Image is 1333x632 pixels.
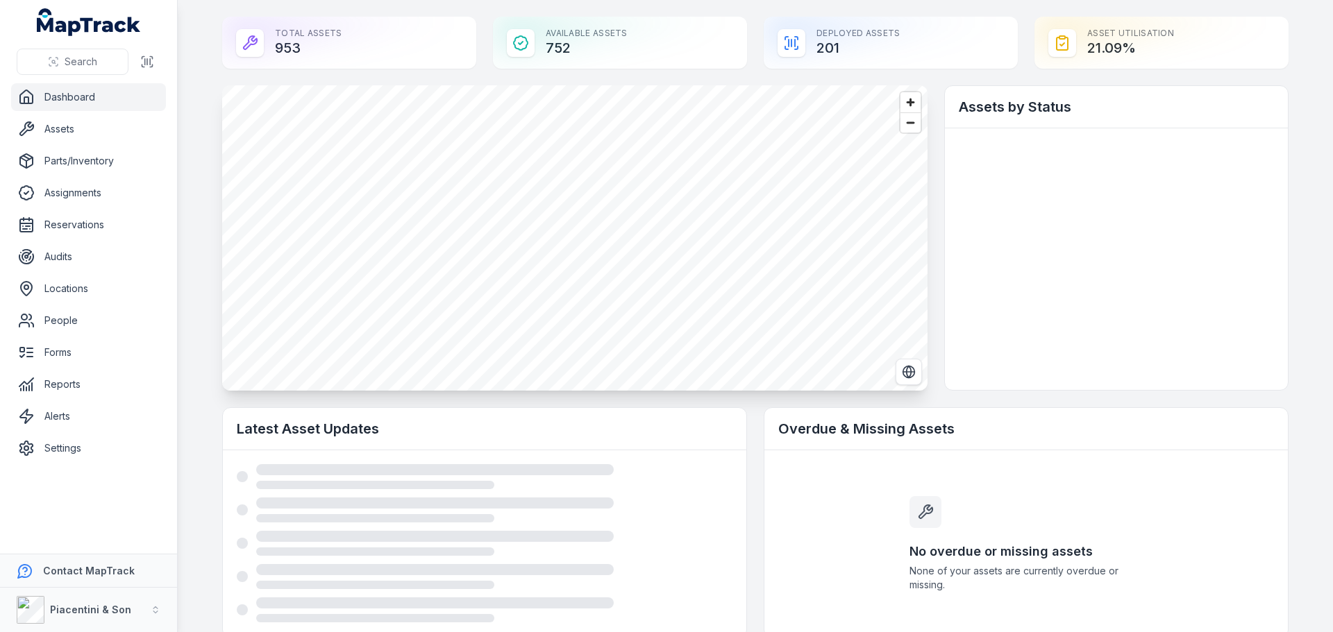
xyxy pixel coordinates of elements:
a: People [11,307,166,334]
a: Alerts [11,402,166,430]
button: Zoom in [900,92,921,112]
canvas: Map [222,85,928,391]
h2: Overdue & Missing Assets [778,419,1274,438]
a: MapTrack [37,8,141,36]
a: Assignments [11,179,166,207]
a: Forms [11,339,166,366]
a: Reservations [11,211,166,239]
a: Reports [11,370,166,398]
span: Search [65,55,97,69]
h3: No overdue or missing assets [909,542,1143,561]
h2: Assets by Status [959,97,1274,117]
strong: Contact MapTrack [43,565,135,577]
a: Assets [11,115,166,143]
span: None of your assets are currently overdue or missing. [909,564,1143,592]
a: Parts/Inventory [11,147,166,175]
h2: Latest Asset Updates [237,419,732,438]
button: Switch to Satellite View [896,359,922,385]
button: Zoom out [900,112,921,133]
a: Dashboard [11,83,166,111]
a: Settings [11,434,166,462]
a: Audits [11,243,166,271]
a: Locations [11,275,166,302]
strong: Piacentini & Son [50,604,131,615]
button: Search [17,49,128,75]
